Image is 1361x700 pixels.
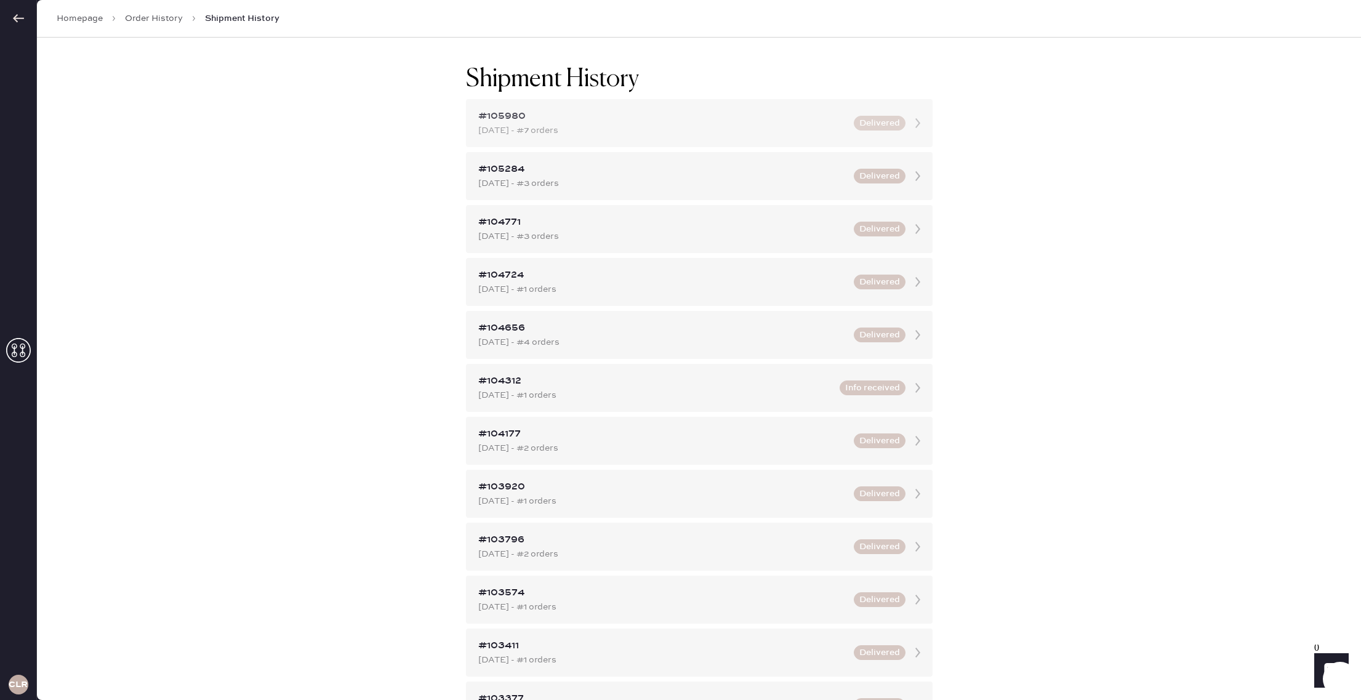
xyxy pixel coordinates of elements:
[478,124,846,137] div: [DATE] - #7 orders
[478,638,846,653] div: #103411
[478,547,846,561] div: [DATE] - #2 orders
[478,494,846,508] div: [DATE] - #1 orders
[478,283,846,296] div: [DATE] - #1 orders
[125,12,183,25] a: Order History
[478,653,846,667] div: [DATE] - #1 orders
[1303,645,1355,698] iframe: Front Chat
[478,109,846,124] div: #105980
[466,65,639,94] h1: Shipment History
[478,533,846,547] div: #103796
[478,388,832,402] div: [DATE] - #1 orders
[478,336,846,349] div: [DATE] - #4 orders
[854,433,905,448] button: Delivered
[854,275,905,289] button: Delivered
[9,680,28,689] h3: CLR
[478,441,846,455] div: [DATE] - #2 orders
[478,480,846,494] div: #103920
[478,600,846,614] div: [DATE] - #1 orders
[854,645,905,660] button: Delivered
[478,374,832,388] div: #104312
[854,592,905,607] button: Delivered
[205,12,279,25] span: Shipment History
[478,427,846,441] div: #104177
[57,12,103,25] a: Homepage
[854,169,905,183] button: Delivered
[478,321,846,336] div: #104656
[854,116,905,131] button: Delivered
[854,539,905,554] button: Delivered
[478,585,846,600] div: #103574
[854,328,905,342] button: Delivered
[478,177,846,190] div: [DATE] - #3 orders
[478,215,846,230] div: #104771
[478,268,846,283] div: #104724
[478,230,846,243] div: [DATE] - #3 orders
[854,486,905,501] button: Delivered
[840,380,905,395] button: Info received
[478,162,846,177] div: #105284
[854,222,905,236] button: Delivered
